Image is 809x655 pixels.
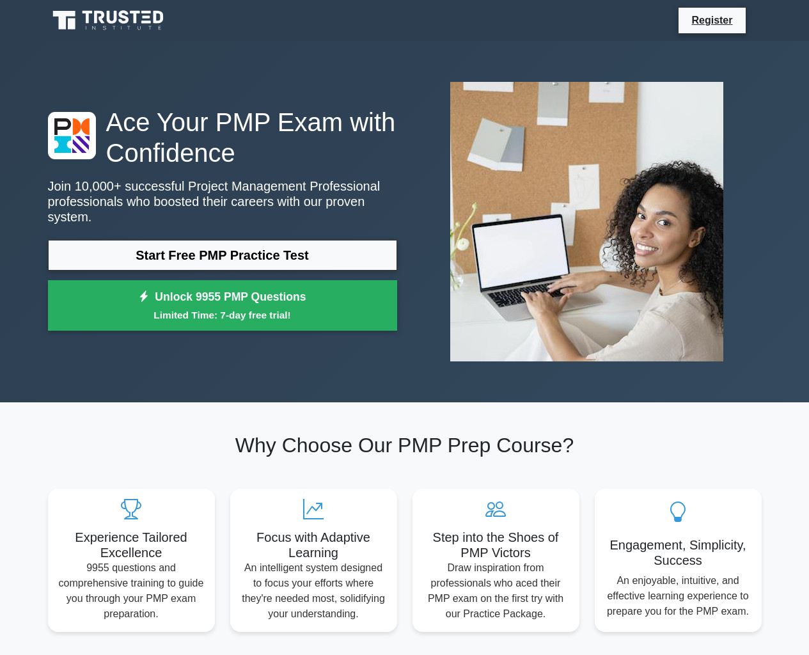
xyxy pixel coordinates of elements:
[240,560,387,622] p: An intelligent system designed to focus your efforts where they're needed most, solidifying your ...
[48,178,397,225] p: Join 10,000+ successful Project Management Professional professionals who boosted their careers w...
[58,530,205,560] h5: Experience Tailored Excellence
[48,240,397,271] a: Start Free PMP Practice Test
[423,530,569,560] h5: Step into the Shoes of PMP Victors
[684,12,740,28] a: Register
[240,530,387,560] h5: Focus with Adaptive Learning
[48,280,397,331] a: Unlock 9955 PMP QuestionsLimited Time: 7-day free trial!
[64,308,381,322] small: Limited Time: 7-day free trial!
[48,433,762,457] h2: Why Choose Our PMP Prep Course?
[58,560,205,622] p: 9955 questions and comprehensive training to guide you through your PMP exam preparation.
[48,107,397,168] h1: Ace Your PMP Exam with Confidence
[423,560,569,622] p: Draw inspiration from professionals who aced their PMP exam on the first try with our Practice Pa...
[605,573,751,619] p: An enjoyable, intuitive, and effective learning experience to prepare you for the PMP exam.
[605,537,751,568] h5: Engagement, Simplicity, Success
